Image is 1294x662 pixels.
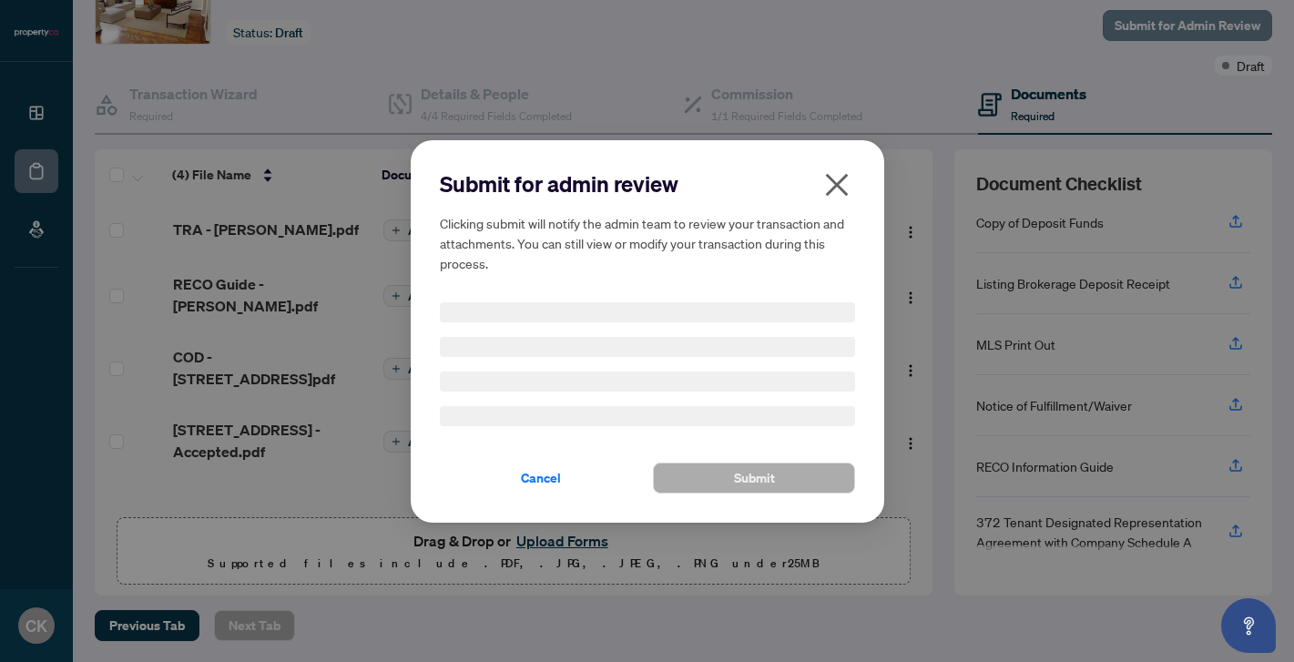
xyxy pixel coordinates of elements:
[440,213,855,273] h5: Clicking submit will notify the admin team to review your transaction and attachments. You can st...
[1221,598,1276,653] button: Open asap
[653,463,855,494] button: Submit
[440,169,855,199] h2: Submit for admin review
[521,463,561,493] span: Cancel
[440,463,642,494] button: Cancel
[822,170,851,199] span: close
